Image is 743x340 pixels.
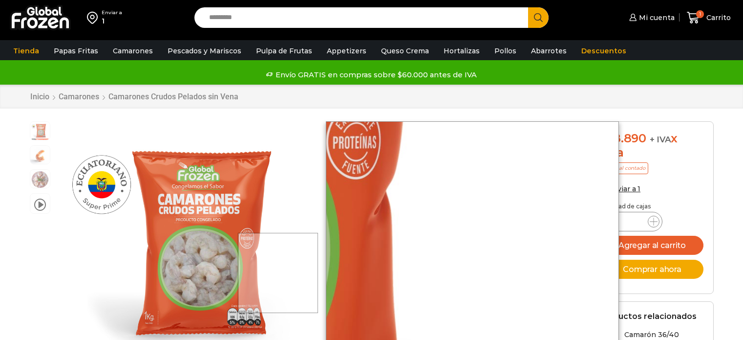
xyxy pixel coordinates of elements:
[30,92,50,101] a: Inicio
[30,170,50,189] span: camarones-2
[439,42,485,60] a: Hortalizas
[599,260,703,279] button: Comprar ahora
[599,132,703,160] div: x caja
[650,135,671,144] span: + IVA
[102,9,122,16] div: Enviar a
[696,10,704,18] span: 1
[102,16,122,26] div: 1
[684,6,733,29] a: 1 Carrito
[58,92,100,101] a: Camarones
[599,184,641,193] a: Enviar a 1
[376,42,434,60] a: Queso Crema
[599,162,648,174] p: Precio al contado
[608,184,641,193] span: Enviar a 1
[49,42,103,60] a: Papas Fritas
[489,42,521,60] a: Pollos
[704,13,731,23] span: Carrito
[576,42,631,60] a: Descuentos
[526,42,572,60] a: Abarrotes
[30,146,50,165] span: camaron-sin-cascara
[627,8,675,27] a: Mi cuenta
[599,236,703,255] button: Agregar al carrito
[599,203,703,210] p: Cantidad de cajas
[637,13,675,23] span: Mi cuenta
[30,92,239,101] nav: Breadcrumb
[8,42,44,60] a: Tienda
[322,42,371,60] a: Appetizers
[621,215,640,228] input: Product quantity
[599,131,646,145] bdi: 98.890
[251,42,317,60] a: Pulpa de Frutas
[163,42,246,60] a: Pescados y Mariscos
[108,92,239,101] a: Camarones Crudos Pelados sin Vena
[108,42,158,60] a: Camarones
[30,122,50,141] span: PM04010013
[528,7,549,28] button: Search button
[599,312,697,321] h2: Productos relacionados
[87,9,102,26] img: address-field-icon.svg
